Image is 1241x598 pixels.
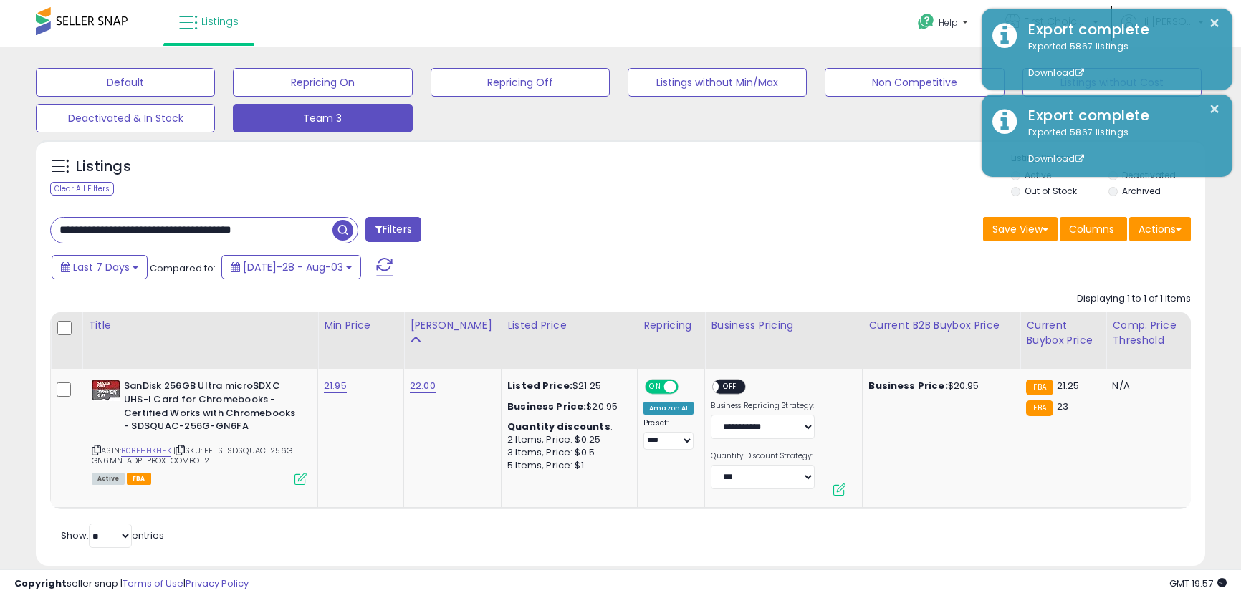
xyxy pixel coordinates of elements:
[507,380,626,392] div: $21.25
[1077,292,1191,306] div: Displaying 1 to 1 of 1 items
[36,68,215,97] button: Default
[221,255,361,279] button: [DATE]-28 - Aug-03
[1112,318,1186,348] div: Comp. Price Threshold
[507,433,626,446] div: 2 Items, Price: $0.25
[61,529,164,542] span: Show: entries
[643,402,694,415] div: Amazon AI
[88,318,312,333] div: Title
[52,255,148,279] button: Last 7 Days
[507,459,626,472] div: 5 Items, Price: $1
[1129,217,1191,241] button: Actions
[123,577,183,590] a: Terms of Use
[1069,222,1114,236] span: Columns
[365,217,421,242] button: Filters
[1017,40,1222,80] div: Exported 5867 listings.
[1209,14,1220,32] button: ×
[983,217,1058,241] button: Save View
[1025,185,1077,197] label: Out of Stock
[507,318,631,333] div: Listed Price
[1026,380,1053,395] small: FBA
[50,182,114,196] div: Clear All Filters
[431,68,610,97] button: Repricing Off
[643,418,694,450] div: Preset:
[507,420,626,433] div: :
[628,68,807,97] button: Listings without Min/Max
[201,14,239,29] span: Listings
[36,104,215,132] button: Deactivated & In Stock
[1028,67,1084,79] a: Download
[324,379,347,393] a: 21.95
[646,381,664,393] span: ON
[507,400,626,413] div: $20.95
[1017,126,1222,166] div: Exported 5867 listings.
[1112,380,1181,392] div: N/A
[14,577,249,591] div: seller snap | |
[14,577,67,590] strong: Copyright
[1026,400,1053,416] small: FBA
[92,473,125,485] span: All listings currently available for purchase on Amazon
[1209,100,1220,118] button: ×
[92,380,307,483] div: ASIN:
[324,318,398,333] div: Min Price
[1057,400,1068,413] span: 23
[719,381,742,393] span: OFF
[676,381,699,393] span: OFF
[917,13,935,31] i: Get Help
[507,446,626,459] div: 3 Items, Price: $0.5
[1017,105,1222,126] div: Export complete
[711,401,815,411] label: Business Repricing Strategy:
[124,380,298,436] b: SanDisk 256GB Ultra microSDXC UHS-I Card for Chromebooks - Certified Works with Chromebooks - SDS...
[643,318,699,333] div: Repricing
[121,445,171,457] a: B0BFHHKHFK
[1122,185,1161,197] label: Archived
[868,318,1014,333] div: Current B2B Buybox Price
[243,260,343,274] span: [DATE]-28 - Aug-03
[1057,379,1080,392] span: 21.25
[1028,153,1084,165] a: Download
[1026,318,1100,348] div: Current Buybox Price
[507,379,572,392] b: Listed Price:
[939,16,958,29] span: Help
[868,379,947,392] b: Business Price:
[711,318,856,333] div: Business Pricing
[507,420,610,433] b: Quantity discounts
[73,260,130,274] span: Last 7 Days
[92,445,297,466] span: | SKU: FE-S-SDSQUAC-256G-GN6MN-ADP-PBOX-COMBO-2
[150,261,216,275] span: Compared to:
[906,2,982,47] a: Help
[1169,577,1227,590] span: 2025-08-11 19:57 GMT
[186,577,249,590] a: Privacy Policy
[410,318,495,333] div: [PERSON_NAME]
[233,68,412,97] button: Repricing On
[711,451,815,461] label: Quantity Discount Strategy:
[127,473,151,485] span: FBA
[76,157,131,177] h5: Listings
[1060,217,1127,241] button: Columns
[233,104,412,132] button: Team 3
[410,379,436,393] a: 22.00
[507,400,586,413] b: Business Price:
[868,380,1009,392] div: $20.95
[92,380,120,401] img: 41Jt4B5iziL._SL40_.jpg
[825,68,1004,97] button: Non Competitive
[1017,19,1222,40] div: Export complete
